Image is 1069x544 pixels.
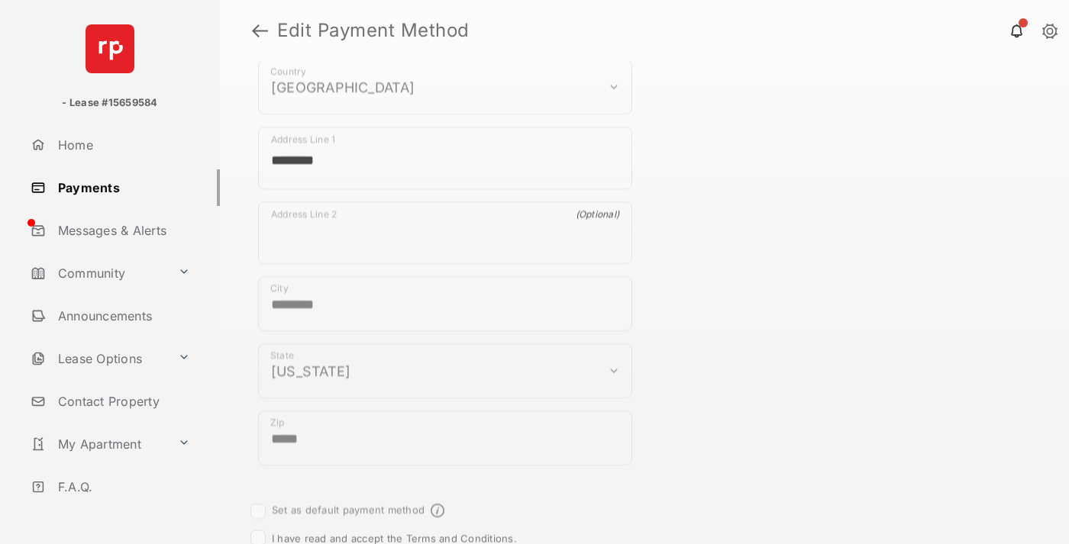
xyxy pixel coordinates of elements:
[258,60,632,114] div: payment_method_screening[postal_addresses][country]
[24,426,172,462] a: My Apartment
[258,343,632,398] div: payment_method_screening[postal_addresses][administrativeArea]
[24,383,220,420] a: Contact Property
[86,24,134,73] img: svg+xml;base64,PHN2ZyB4bWxucz0iaHR0cDovL3d3dy53My5vcmcvMjAwMC9zdmciIHdpZHRoPSI2NCIgaGVpZ2h0PSI2NC...
[272,504,425,516] label: Set as default payment method
[258,410,632,465] div: payment_method_screening[postal_addresses][postalCode]
[258,127,632,189] div: payment_method_screening[postal_addresses][addressLine1]
[258,276,632,331] div: payment_method_screening[postal_addresses][locality]
[258,201,632,264] div: payment_method_screening[postal_addresses][addressLine2]
[62,95,157,111] p: - Lease #15659584
[24,340,172,377] a: Lease Options
[277,21,470,40] strong: Edit Payment Method
[431,504,444,517] span: Default payment method info
[24,127,220,163] a: Home
[24,468,220,505] a: F.A.Q.
[24,169,220,206] a: Payments
[24,255,172,291] a: Community
[24,212,220,249] a: Messages & Alerts
[24,298,220,334] a: Announcements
